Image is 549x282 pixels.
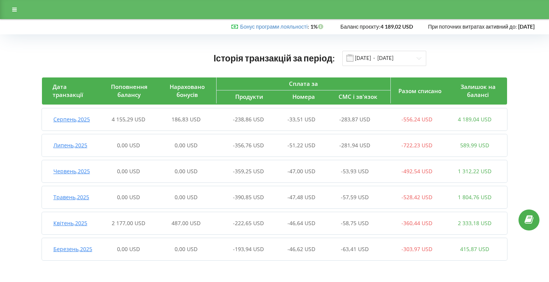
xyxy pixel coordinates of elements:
[233,142,264,149] span: -356,76 USD
[172,116,201,123] span: 186,83 USD
[458,168,491,175] span: 1 312,22 USD
[341,168,369,175] span: -53,93 USD
[401,142,432,149] span: -722,23 USD
[398,87,441,95] span: Разом списано
[287,142,315,149] span: -51,22 USD
[175,142,197,149] span: 0,00 USD
[292,93,315,100] span: Номера
[233,245,264,253] span: -193,94 USD
[240,23,308,30] a: Бонус програми лояльності
[53,245,92,253] span: Березень , 2025
[53,168,90,175] span: Червень , 2025
[53,219,87,227] span: Квітень , 2025
[341,193,369,201] span: -57,59 USD
[339,93,377,100] span: СМС і зв'язок
[233,168,264,175] span: -359,25 USD
[461,83,496,98] span: Залишок на балансі
[287,245,315,253] span: -46,62 USD
[401,116,432,123] span: -556,24 USD
[235,93,263,100] span: Продукти
[401,245,432,253] span: -303,97 USD
[172,219,201,227] span: 487,00 USD
[111,83,148,98] span: Поповнення балансу
[460,245,489,253] span: 415,87 USD
[458,219,491,227] span: 2 333,18 USD
[287,193,315,201] span: -47,48 USD
[213,53,335,63] span: Історія транзакцій за період:
[341,245,369,253] span: -63,41 USD
[117,245,140,253] span: 0,00 USD
[310,23,325,30] strong: 1%
[53,116,90,123] span: Серпень , 2025
[233,116,264,123] span: -238,86 USD
[53,193,89,201] span: Травень , 2025
[458,193,491,201] span: 1 804,76 USD
[518,23,535,30] strong: [DATE]
[175,245,197,253] span: 0,00 USD
[233,193,264,201] span: -390,85 USD
[380,23,413,30] strong: 4 189,02 USD
[170,83,205,98] span: Нараховано бонусів
[112,116,145,123] span: 4 155,29 USD
[401,168,432,175] span: -492,54 USD
[287,116,315,123] span: -33,51 USD
[53,83,83,98] span: Дата транзакції
[289,80,318,87] span: Сплата за
[112,219,145,227] span: 2 177,00 USD
[233,219,264,227] span: -222,65 USD
[401,219,432,227] span: -360,44 USD
[458,116,491,123] span: 4 189,04 USD
[428,23,517,30] span: При поточних витратах активний до:
[117,168,140,175] span: 0,00 USD
[117,142,140,149] span: 0,00 USD
[175,168,197,175] span: 0,00 USD
[339,116,370,123] span: -283,87 USD
[117,193,140,201] span: 0,00 USD
[460,142,489,149] span: 589,99 USD
[175,193,197,201] span: 0,00 USD
[341,219,369,227] span: -58,75 USD
[287,219,315,227] span: -46,64 USD
[401,193,432,201] span: -528,42 USD
[240,23,309,30] span: :
[53,142,87,149] span: Липень , 2025
[340,23,380,30] span: Баланс проєкту:
[339,142,370,149] span: -281,94 USD
[287,168,315,175] span: -47,00 USD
